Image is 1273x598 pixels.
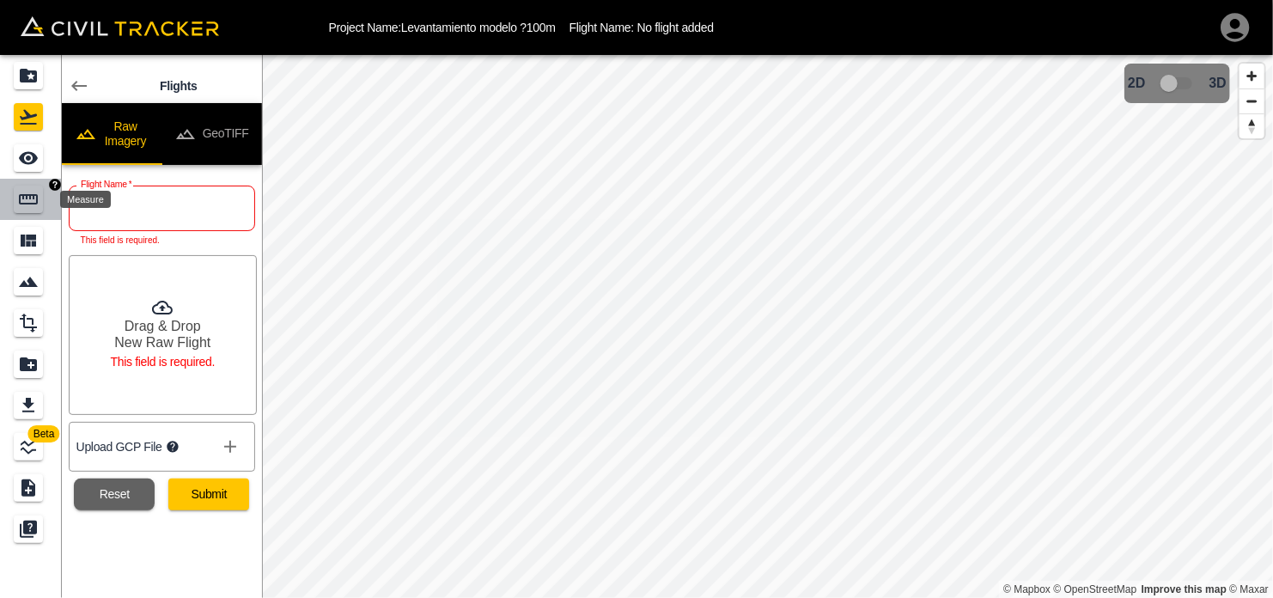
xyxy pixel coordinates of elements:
p: Flight Name: No flight added [569,21,714,34]
button: Zoom out [1239,88,1264,113]
p: Project Name: Levantamiento modelo ?100m [329,21,556,34]
a: Mapbox [1003,583,1051,595]
button: Reset bearing to north [1239,113,1264,138]
a: Maxar [1229,583,1269,595]
a: Map feedback [1142,583,1227,595]
span: 3D model not uploaded yet [1153,67,1203,100]
a: OpenStreetMap [1054,583,1137,595]
img: Civil Tracker [21,16,219,37]
span: 2D [1128,76,1145,91]
span: 3D [1209,76,1227,91]
button: Zoom in [1239,64,1264,88]
canvas: Map [262,55,1273,598]
div: Measure [60,191,111,208]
